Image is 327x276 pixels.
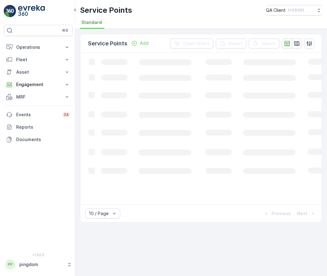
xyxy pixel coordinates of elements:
p: ( +03:00 ) [288,8,304,13]
span: v 1.52.3 [4,253,73,257]
button: Fleet [4,53,73,66]
p: Import [261,40,276,47]
a: Reports [4,121,73,133]
p: Export [228,40,243,47]
p: Reports [16,124,70,130]
button: MRF [4,91,73,103]
button: Operations [4,41,73,53]
button: QA Client(+03:00) [266,5,322,16]
button: PPpingdom [4,258,73,271]
button: Engagement [4,78,73,91]
p: Events [16,112,59,118]
a: Events34 [4,108,73,121]
p: Asset [16,69,60,75]
p: Service Points [88,39,127,48]
p: Service Points [80,5,132,15]
div: PP [5,260,15,269]
img: logo [4,5,16,17]
p: Add [140,40,149,46]
button: Next [296,210,317,217]
p: Next [297,210,307,217]
p: Previous [272,210,291,217]
span: Standard [81,19,102,25]
a: Documents [4,133,73,146]
button: Export [216,39,246,48]
p: Engagement [16,81,60,88]
button: Import [249,39,279,48]
p: 34 [64,112,69,117]
button: Clear Filters [170,39,213,48]
p: Clear Filters [182,40,210,47]
p: Operations [16,44,60,50]
p: QA Client [266,7,286,13]
button: Asset [4,66,73,78]
button: Add [129,39,151,47]
p: ⌘B [62,28,68,33]
img: logo_light-DOdMpM7g.png [18,5,45,17]
p: pingdom [19,261,64,268]
p: Documents [16,136,70,143]
button: Previous [262,210,291,217]
p: Fleet [16,57,60,63]
p: MRF [16,94,60,100]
